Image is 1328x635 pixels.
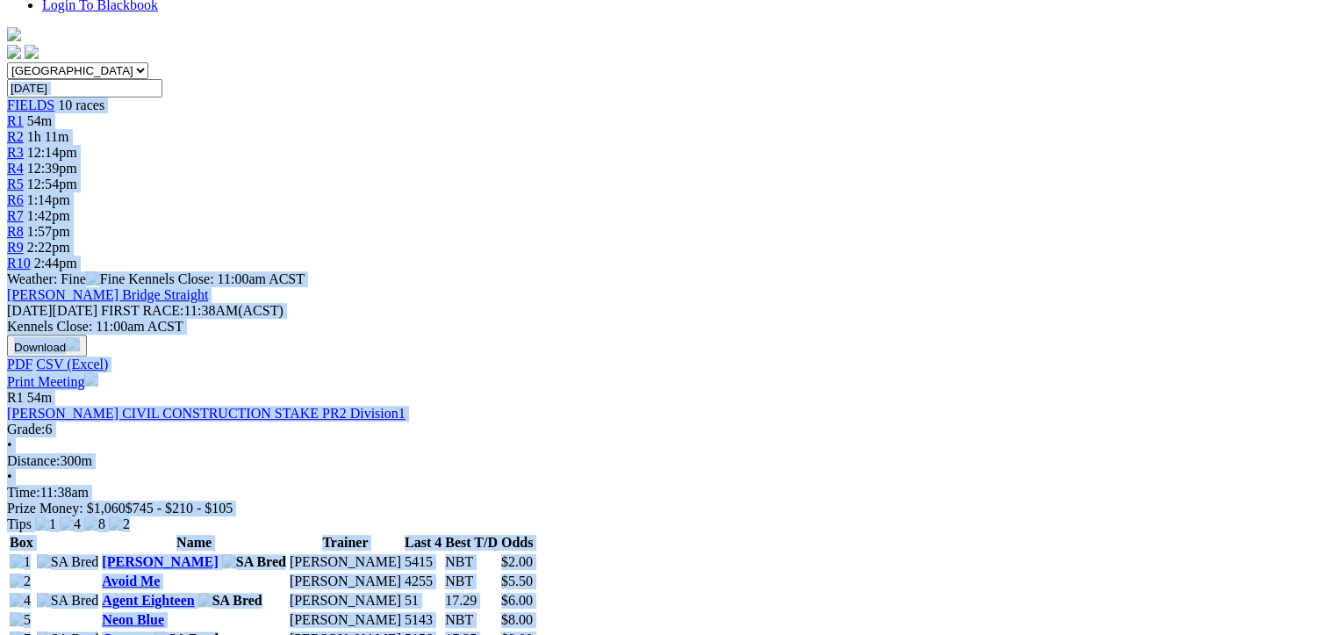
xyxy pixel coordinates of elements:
[444,573,499,590] td: NBT
[10,574,31,589] img: 2
[37,593,99,609] img: SA Bred
[404,553,442,571] td: 5415
[58,97,104,112] span: 10 races
[102,593,194,608] a: Agent Eighteen
[7,437,12,452] span: •
[7,335,87,357] button: Download
[27,224,70,239] span: 1:57pm
[27,129,69,144] span: 1h 11m
[101,303,284,318] span: 11:38AM(ACST)
[289,534,402,552] th: Trainer
[27,390,52,405] span: 54m
[7,357,32,372] a: PDF
[37,554,99,570] img: SA Bred
[7,501,1321,516] div: Prize Money: $1,060
[102,554,218,569] a: [PERSON_NAME]
[10,535,33,550] span: Box
[501,554,533,569] span: $2.00
[289,573,402,590] td: [PERSON_NAME]
[501,574,533,588] span: $5.50
[86,271,125,287] img: Fine
[444,553,499,571] td: NBT
[7,374,98,389] a: Print Meeting
[102,612,164,627] a: Neon Blue
[7,177,24,191] a: R5
[444,611,499,629] td: NBT
[444,534,499,552] th: Best T/D
[7,161,24,176] a: R4
[7,271,128,286] span: Weather: Fine
[501,593,533,608] span: $6.00
[7,27,21,41] img: logo-grsa-white.png
[27,113,52,128] span: 54m
[7,485,1321,501] div: 11:38am
[27,145,77,160] span: 12:14pm
[34,256,77,271] span: 2:44pm
[109,516,130,532] img: 2
[289,553,402,571] td: [PERSON_NAME]
[7,422,1321,437] div: 6
[102,574,160,588] a: Avoid Me
[444,592,499,610] td: 17.29
[27,192,70,207] span: 1:14pm
[7,79,162,97] input: Select date
[289,611,402,629] td: [PERSON_NAME]
[7,208,24,223] a: R7
[7,240,24,255] a: R9
[7,303,97,318] span: [DATE]
[7,319,1321,335] div: Kennels Close: 11:00am ACST
[7,303,53,318] span: [DATE]
[7,287,208,302] a: [PERSON_NAME] Bridge Straight
[10,554,31,570] img: 1
[404,592,442,610] td: 51
[404,611,442,629] td: 5143
[36,357,108,372] a: CSV (Excel)
[289,592,402,610] td: [PERSON_NAME]
[35,516,56,532] img: 1
[84,516,105,532] img: 8
[66,337,80,351] img: download.svg
[10,593,31,609] img: 4
[7,406,406,421] a: [PERSON_NAME] CIVIL CONSTRUCTION STAKE PR2 Division1
[7,45,21,59] img: facebook.svg
[101,534,287,552] th: Name
[7,453,1321,469] div: 300m
[27,161,77,176] span: 12:39pm
[404,534,442,552] th: Last 4
[222,554,286,570] img: SA Bred
[84,372,98,386] img: printer.svg
[60,516,81,532] img: 4
[7,422,46,437] span: Grade:
[7,113,24,128] a: R1
[27,208,70,223] span: 1:42pm
[7,256,31,271] a: R10
[7,485,40,500] span: Time:
[7,516,32,531] span: Tips
[7,357,1321,372] div: Download
[7,192,24,207] span: R6
[101,303,183,318] span: FIRST RACE:
[126,501,233,516] span: $745 - $210 - $105
[7,97,54,112] a: FIELDS
[7,145,24,160] a: R3
[198,593,262,609] img: SA Bred
[7,469,12,484] span: •
[27,177,77,191] span: 12:54pm
[128,271,305,286] span: Kennels Close: 11:00am ACST
[25,45,39,59] img: twitter.svg
[501,612,533,627] span: $8.00
[7,224,24,239] a: R8
[27,240,70,255] span: 2:22pm
[7,129,24,144] a: R2
[10,612,31,628] img: 5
